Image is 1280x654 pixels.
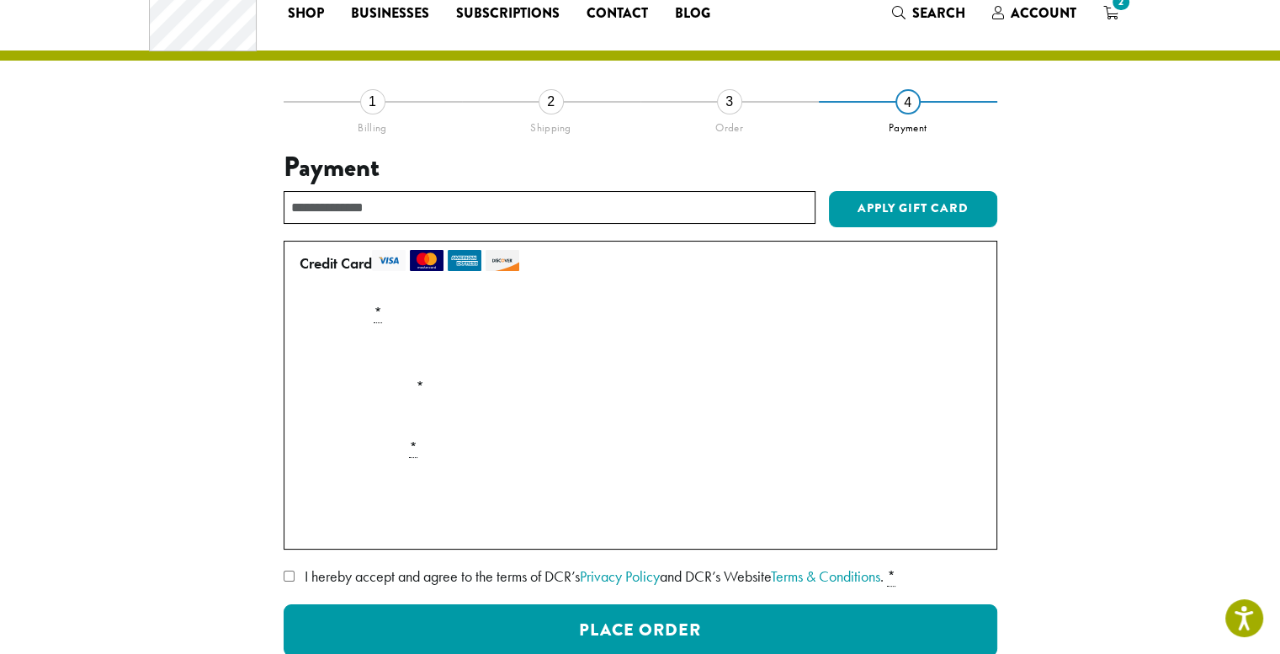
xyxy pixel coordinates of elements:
[675,3,710,24] span: Blog
[284,114,462,135] div: Billing
[410,250,443,271] img: mastercard
[640,114,819,135] div: Order
[409,438,417,458] abbr: required
[448,250,481,271] img: amex
[288,3,324,24] span: Shop
[372,250,406,271] img: visa
[829,191,997,228] button: Apply Gift Card
[374,303,382,323] abbr: required
[300,250,975,277] label: Credit Card
[819,114,997,135] div: Payment
[580,566,660,586] a: Privacy Policy
[1011,3,1076,23] span: Account
[284,571,295,582] input: I hereby accept and agree to the terms of DCR’sPrivacy Policyand DCR’s WebsiteTerms & Conditions. *
[360,89,385,114] div: 1
[887,566,895,587] abbr: required
[351,3,429,24] span: Businesses
[456,3,560,24] span: Subscriptions
[895,89,921,114] div: 4
[771,566,880,586] a: Terms & Conditions
[539,89,564,114] div: 2
[912,3,965,23] span: Search
[284,152,997,183] h3: Payment
[717,89,742,114] div: 3
[486,250,519,271] img: discover
[587,3,648,24] span: Contact
[305,566,884,586] span: I hereby accept and agree to the terms of DCR’s and DCR’s Website .
[462,114,640,135] div: Shipping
